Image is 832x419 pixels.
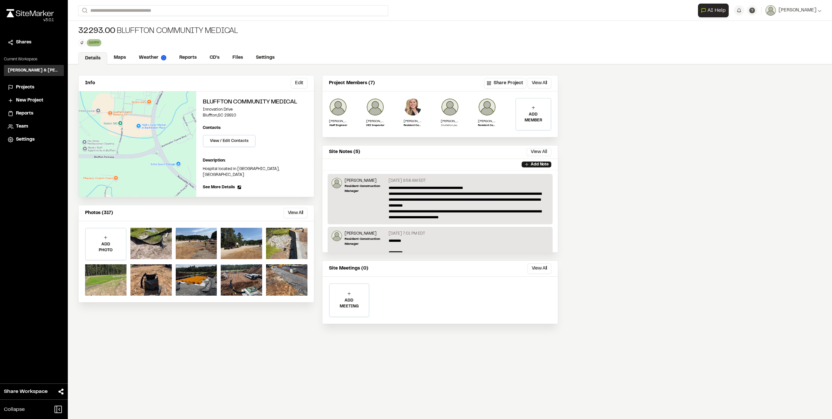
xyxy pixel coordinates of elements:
[345,231,386,237] p: [PERSON_NAME]
[8,39,60,46] a: Shares
[16,84,34,91] span: Projects
[527,148,551,156] button: View All
[16,123,28,130] span: Team
[484,78,526,88] button: Share Project
[441,119,459,124] p: [PERSON_NAME][EMAIL_ADDRESS][DOMAIN_NAME]
[765,5,822,16] button: [PERSON_NAME]
[85,80,95,87] p: Info
[4,56,64,62] p: Current Workspace
[203,107,307,113] p: Innovation Drive
[531,162,549,167] p: Add Note
[203,98,307,107] h2: Bluffton Community Medical
[698,4,731,17] div: Open AI Assistant
[78,26,115,37] span: 32293.00
[249,52,281,64] a: Settings
[345,184,386,194] p: Resident Construction Manager
[329,124,347,128] p: Staff Engineer
[478,124,496,128] p: Resident Construction Manager
[203,166,307,178] p: Hospital located in [GEOGRAPHIC_DATA], [GEOGRAPHIC_DATA]
[8,68,60,73] h3: [PERSON_NAME] & [PERSON_NAME] Inc.
[203,135,256,147] button: View / Edit Contacts
[698,4,729,17] button: Open AI Assistant
[707,7,726,14] span: AI Help
[78,52,107,65] a: Details
[85,209,113,217] p: Photos (317)
[332,178,342,188] img: Lance Stroble
[404,119,422,124] p: [PERSON_NAME]
[527,263,551,274] button: View All
[329,265,368,272] p: Site Meetings (0)
[329,80,375,87] p: Project Members (7)
[173,52,203,64] a: Reports
[345,237,386,246] p: Resident Construction Manager
[203,158,307,163] p: Description:
[441,98,459,116] img: user_empty.png
[16,110,33,117] span: Reports
[8,84,60,91] a: Projects
[78,5,90,16] button: Search
[366,124,384,128] p: CEI Inspector
[87,39,101,46] div: SWPPP
[78,26,238,37] div: Bluffton Community Medical
[291,78,307,88] button: Edit
[161,55,166,60] img: precipai.png
[441,124,459,128] p: Invitation pending
[203,113,307,118] p: Bluffton , SC 29910
[16,136,35,143] span: Settings
[329,148,360,156] p: Site Notes (5)
[7,9,54,17] img: rebrand.png
[86,241,126,253] p: ADD PHOTO
[284,208,307,218] button: View All
[226,52,249,64] a: Files
[389,178,426,184] p: [DATE] 9:58 AM EDT
[478,119,496,124] p: [PERSON_NAME]
[4,388,48,396] span: Share Workspace
[16,39,31,46] span: Shares
[203,52,226,64] a: CD's
[329,98,347,116] img: Zack Hutcherson
[527,78,551,88] button: View All
[132,52,173,64] a: Weather
[203,125,221,131] p: Contacts:
[4,406,25,413] span: Collapse
[330,298,369,309] p: ADD MEETING
[8,136,60,143] a: Settings
[8,110,60,117] a: Reports
[8,123,60,130] a: Team
[516,112,551,123] p: ADD MEMBER
[345,178,386,184] p: [PERSON_NAME]
[329,119,347,124] p: [PERSON_NAME]
[332,231,342,241] img: Lance Stroble
[107,52,132,64] a: Maps
[765,5,776,16] img: User
[404,98,422,116] img: Elizabeth Sanders
[78,39,85,46] button: Edit Tags
[8,97,60,104] a: New Project
[16,97,43,104] span: New Project
[366,119,384,124] p: [PERSON_NAME]
[779,7,816,14] span: [PERSON_NAME]
[7,17,54,23] div: Oh geez...please don't...
[404,124,422,128] p: Resident Construction Manager
[203,184,235,190] span: See More Details
[366,98,384,116] img: Joe Gillenwater
[389,231,425,237] p: [DATE] 7:01 PM EDT
[478,98,496,116] img: Lance Stroble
